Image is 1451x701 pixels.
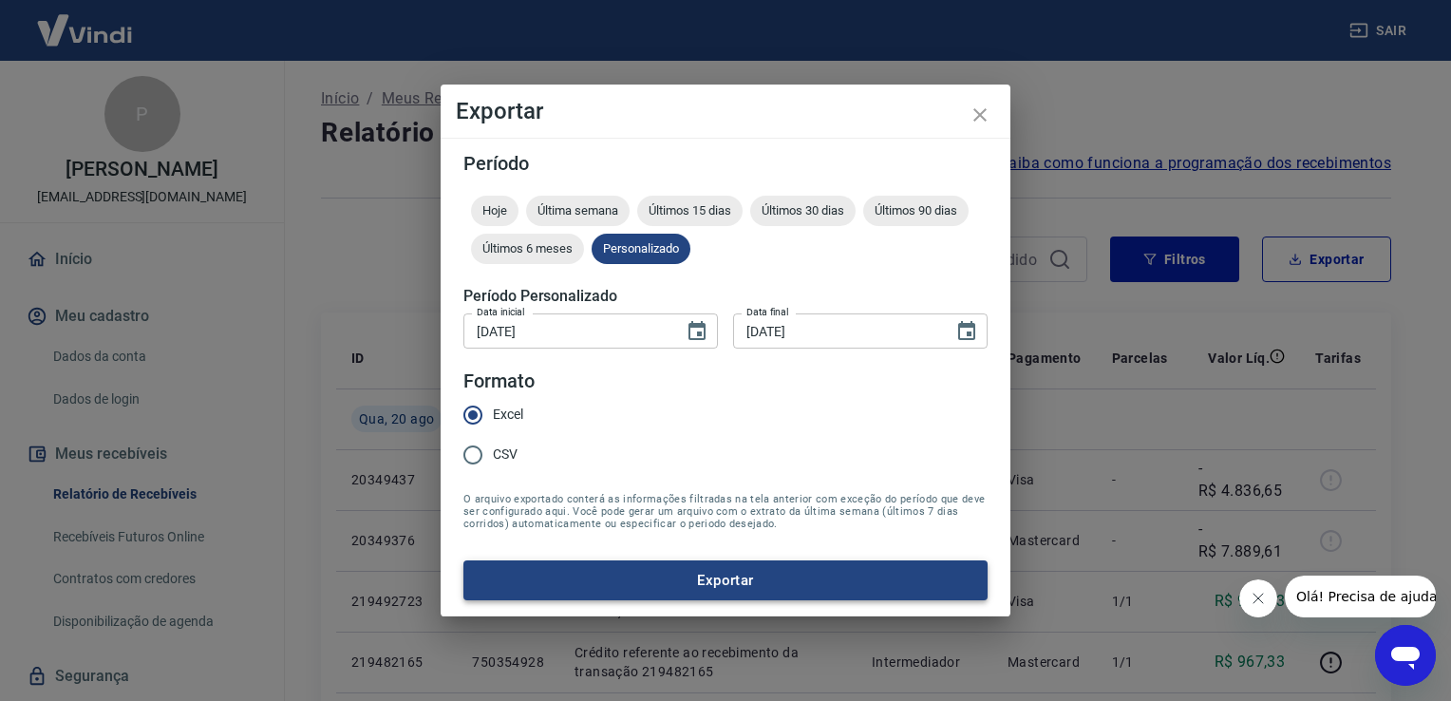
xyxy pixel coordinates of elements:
span: Hoje [471,203,518,218]
span: Últimos 15 dias [637,203,743,218]
legend: Formato [463,368,535,395]
span: Últimos 30 dias [750,203,856,218]
span: Últimos 6 meses [471,241,584,256]
iframe: Botão para abrir a janela de mensagens [1375,625,1436,686]
button: Choose date, selected date is 21 de ago de 2025 [948,313,986,350]
div: Personalizado [592,234,690,264]
span: Últimos 90 dias [863,203,969,218]
button: Choose date, selected date is 21 de ago de 2025 [678,313,716,350]
div: Últimos 90 dias [863,196,969,226]
div: Última semana [526,196,630,226]
span: Última semana [526,203,630,218]
span: Olá! Precisa de ajuda? [11,13,160,28]
div: Últimos 15 dias [637,196,743,226]
label: Data inicial [477,305,525,319]
button: close [957,92,1003,138]
div: Últimos 6 meses [471,234,584,264]
iframe: Mensagem da empresa [1285,576,1436,617]
label: Data final [746,305,789,319]
h5: Período [463,154,988,173]
input: DD/MM/YYYY [733,313,940,349]
div: Últimos 30 dias [750,196,856,226]
input: DD/MM/YYYY [463,313,670,349]
h4: Exportar [456,100,995,123]
span: CSV [493,445,518,464]
button: Exportar [463,560,988,600]
iframe: Fechar mensagem [1239,579,1277,617]
span: Excel [493,405,523,425]
span: O arquivo exportado conterá as informações filtradas na tela anterior com exceção do período que ... [463,493,988,530]
span: Personalizado [592,241,690,256]
h5: Período Personalizado [463,287,988,306]
div: Hoje [471,196,518,226]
